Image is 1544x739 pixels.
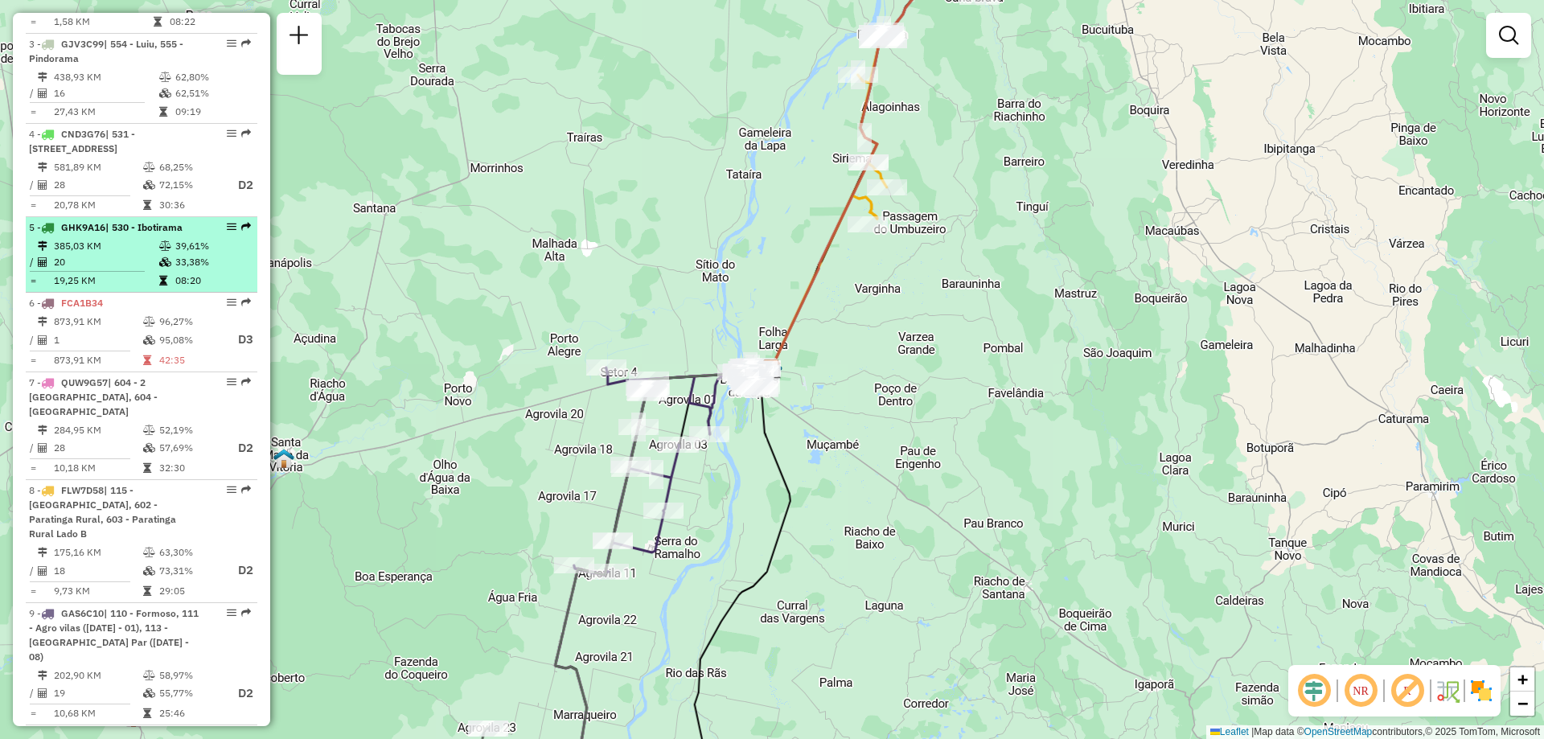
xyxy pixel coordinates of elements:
span: 4 - [29,128,135,154]
td: 08:20 [175,273,251,289]
td: / [29,175,37,195]
td: 73,31% [158,560,223,581]
span: GJV3C99 [61,38,104,50]
td: 42:35 [158,352,223,368]
td: 27,43 KM [53,104,158,120]
span: FCA1B34 [61,297,103,309]
i: Distância Total [38,425,47,435]
i: % de utilização do peso [143,425,155,435]
td: / [29,254,37,270]
a: Nova sessão e pesquisa [283,19,315,55]
td: 19,25 KM [53,273,158,289]
span: 7 - [29,376,158,417]
i: Distância Total [38,72,47,82]
td: 32:30 [158,460,223,476]
span: | 530 - Ibotirama [105,221,183,233]
td: 581,89 KM [53,159,142,175]
span: Exibir rótulo [1388,671,1427,710]
i: Total de Atividades [38,443,47,453]
td: 68,25% [158,159,223,175]
span: 5 - [29,221,183,233]
td: 57,69% [158,438,223,458]
td: 9,73 KM [53,583,142,599]
i: % de utilização da cubagem [159,257,171,267]
span: GHK9A16 [61,221,105,233]
i: % de utilização do peso [143,162,155,172]
td: = [29,273,37,289]
em: Opções [227,377,236,387]
td: 175,16 KM [53,544,142,560]
i: Tempo total em rota [159,276,167,285]
td: 202,90 KM [53,667,142,684]
td: = [29,197,37,213]
i: % de utilização da cubagem [143,180,155,190]
i: Total de Atividades [38,688,47,698]
p: D2 [224,684,253,703]
span: 6 - [29,297,103,309]
td: 1,58 KM [53,14,153,30]
td: / [29,330,37,350]
span: | 110 - Formoso, 111 - Agro vilas ([DATE] - 01), 113 - [GEOGRAPHIC_DATA] Par ([DATE] - 08) [29,607,199,663]
span: QUW9G57 [61,376,108,388]
td: 20,78 KM [53,197,142,213]
td: 28 [53,175,142,195]
em: Opções [227,39,236,48]
i: Total de Atividades [38,335,47,345]
td: 96,27% [158,314,223,330]
i: % de utilização da cubagem [159,88,171,98]
a: Zoom in [1510,667,1534,692]
td: 63,30% [158,544,223,560]
td: 62,51% [175,85,251,101]
td: 25:46 [158,705,223,721]
span: 8 - [29,484,176,540]
span: CND3G76 [61,128,105,140]
td: 873,91 KM [53,352,142,368]
i: Tempo total em rota [159,107,167,117]
span: | 604 - 2 [GEOGRAPHIC_DATA], 604 - [GEOGRAPHIC_DATA] [29,376,158,417]
td: / [29,438,37,458]
td: 30:36 [158,197,223,213]
img: RT PA - Santa Maria da Vitória [273,448,294,469]
td: / [29,85,37,101]
a: Leaflet [1210,726,1249,737]
td: 19 [53,684,142,704]
td: 52,19% [158,422,223,438]
p: D3 [224,330,253,349]
td: 873,91 KM [53,314,142,330]
td: = [29,460,37,476]
em: Opções [227,298,236,307]
td: = [29,14,37,30]
td: 16 [53,85,158,101]
td: 33,38% [175,254,251,270]
td: 55,77% [158,684,223,704]
td: 284,95 KM [53,422,142,438]
i: % de utilização da cubagem [143,566,155,576]
em: Opções [227,222,236,232]
span: | 554 - Luiu, 555 - Pindorama [29,38,183,64]
td: = [29,583,37,599]
span: Ocultar NR [1341,671,1380,710]
i: Total de Atividades [38,257,47,267]
td: 20 [53,254,158,270]
span: | [1251,726,1254,737]
img: Exibir/Ocultar setores [1468,678,1494,704]
i: Distância Total [38,671,47,680]
i: Tempo total em rota [143,200,151,210]
em: Rota exportada [241,608,251,618]
i: Distância Total [38,317,47,326]
i: Tempo total em rota [143,463,151,473]
img: Fluxo de ruas [1435,678,1460,704]
em: Rota exportada [241,377,251,387]
td: = [29,104,37,120]
span: 3 - [29,38,183,64]
i: Distância Total [38,548,47,557]
i: Tempo total em rota [143,355,151,365]
a: Zoom out [1510,692,1534,716]
i: Distância Total [38,241,47,251]
em: Opções [227,485,236,495]
td: 10,18 KM [53,460,142,476]
a: OpenStreetMap [1304,726,1373,737]
td: 09:19 [175,104,251,120]
i: Total de Atividades [38,180,47,190]
td: 18 [53,560,142,581]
